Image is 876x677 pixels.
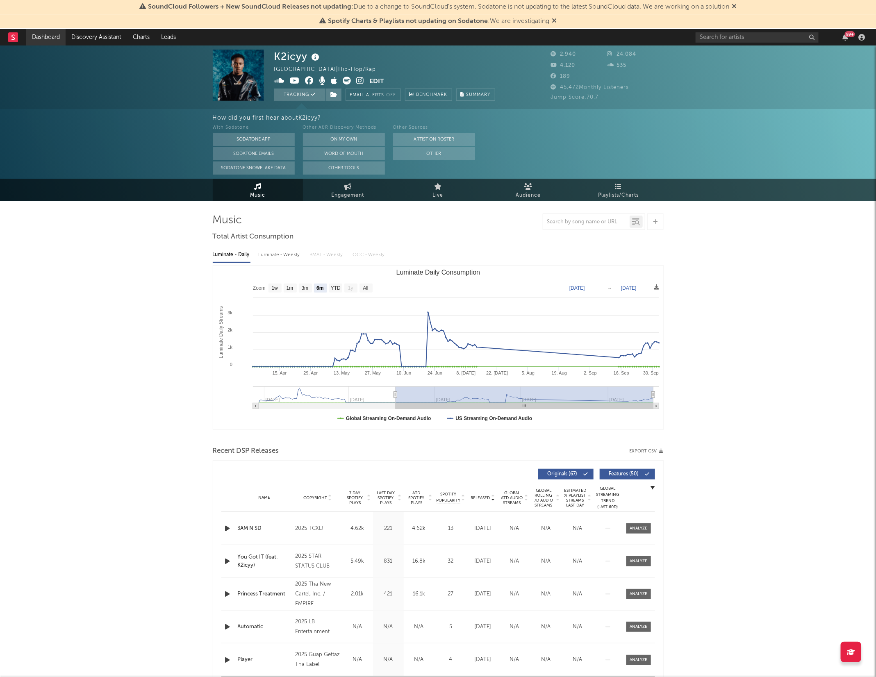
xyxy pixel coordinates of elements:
a: Benchmark [405,89,452,101]
button: Word Of Mouth [303,147,385,160]
span: Spotify Charts & Playlists not updating on Sodatone [328,18,488,25]
span: Dismiss [732,4,737,10]
text: 27. May [364,370,381,375]
button: Other Tools [303,161,385,175]
div: 4.62k [406,525,432,533]
span: Estimated % Playlist Streams Last Day [564,488,587,508]
text: 1w [271,286,278,291]
div: 4.62k [344,525,371,533]
span: Released [471,495,490,500]
span: Jump Score: 70.7 [551,95,599,100]
text: 5. Aug [521,370,534,375]
button: Originals(67) [538,469,594,479]
a: You Got IT (feat. K2icyy) [238,553,291,569]
div: N/A [501,525,528,533]
text: 30. Sep [643,370,659,375]
div: 2025 STAR STATUS CLUB [295,552,340,571]
span: 4,120 [551,63,576,68]
text: 0 [230,362,232,367]
text: [DATE] [621,285,637,291]
a: Player [238,656,291,664]
span: 189 [551,74,571,79]
text: 2k [228,327,232,332]
text: 2. Sep [584,370,597,375]
div: [DATE] [469,656,497,664]
a: Discovery Assistant [66,29,127,45]
span: Summary [466,93,491,97]
text: 1y [348,286,353,291]
text: All [363,286,368,291]
div: Name [238,495,291,501]
button: On My Own [303,133,385,146]
div: 2025 TCXE! [295,524,340,534]
div: N/A [501,623,528,631]
div: Other Sources [393,123,475,133]
a: Charts [127,29,155,45]
div: 221 [375,525,402,533]
text: 22. [DATE] [486,370,508,375]
svg: Luminate Daily Consumption [213,266,663,429]
div: 16.8k [406,557,432,566]
span: Audience [516,191,541,200]
a: Audience [483,179,573,201]
div: 2025 Tha New Cartel, Inc. / EMPIRE [295,579,340,609]
div: N/A [406,623,432,631]
div: N/A [375,623,402,631]
text: Global Streaming On-Demand Audio [346,416,431,421]
span: 2,940 [551,52,576,57]
button: Sodatone Emails [213,147,295,160]
span: 7 Day Spotify Plays [344,491,366,505]
span: Global Rolling 7D Audio Streams [532,488,555,508]
button: Sodatone App [213,133,295,146]
div: 2.01k [344,590,371,598]
span: 24,084 [607,52,636,57]
div: N/A [532,623,560,631]
div: With Sodatone [213,123,295,133]
text: 19. Aug [551,370,567,375]
div: N/A [564,525,592,533]
input: Search by song name or URL [543,219,630,225]
div: N/A [532,590,560,598]
a: Leads [155,29,182,45]
div: N/A [501,656,528,664]
div: Luminate - Daily [213,248,250,262]
div: 5 [437,623,465,631]
div: N/A [406,656,432,664]
div: 421 [375,590,402,598]
a: Engagement [303,179,393,201]
button: Features(50) [600,469,655,479]
a: 3AM N SD [238,525,291,533]
div: 4 [437,656,465,664]
div: N/A [532,557,560,566]
a: Automatic [238,623,291,631]
div: Global Streaming Trend (Last 60D) [596,486,620,510]
span: Copyright [303,495,327,500]
text: 1m [286,286,293,291]
span: Dismiss [552,18,557,25]
div: K2icyy [274,50,322,63]
span: SoundCloud Followers + New SoundCloud Releases not updating [148,4,351,10]
span: Music [250,191,265,200]
text: 15. Apr [272,370,287,375]
button: Edit [370,77,385,87]
div: [DATE] [469,557,497,566]
div: 13 [437,525,465,533]
button: Email AlertsOff [346,89,401,101]
text: 16. Sep [613,370,629,375]
button: Other [393,147,475,160]
text: 29. Apr [303,370,318,375]
div: N/A [375,656,402,664]
text: → [607,285,612,291]
div: N/A [344,656,371,664]
text: 6m [316,286,323,291]
div: 16.1k [406,590,432,598]
div: Other A&R Discovery Methods [303,123,385,133]
div: N/A [564,656,592,664]
span: Playlists/Charts [598,191,639,200]
a: Music [213,179,303,201]
div: 99 + [845,31,855,37]
text: [DATE] [569,285,585,291]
